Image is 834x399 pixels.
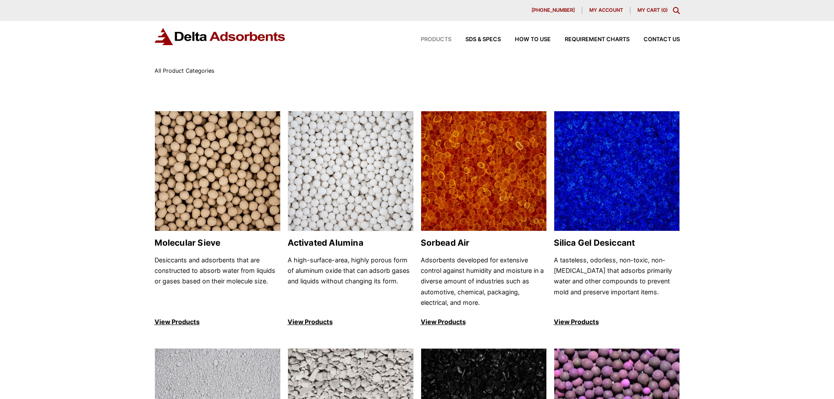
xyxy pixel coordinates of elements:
a: [PHONE_NUMBER] [524,7,582,14]
h2: Activated Alumina [288,238,414,248]
a: My Cart (0) [637,7,668,13]
h2: Silica Gel Desiccant [554,238,680,248]
span: Contact Us [644,37,680,42]
span: [PHONE_NUMBER] [531,8,575,13]
img: Sorbead Air [421,111,546,232]
h2: Molecular Sieve [155,238,281,248]
span: SDS & SPECS [465,37,501,42]
span: My account [589,8,623,13]
span: 0 [663,7,666,13]
span: Products [421,37,451,42]
h2: Sorbead Air [421,238,547,248]
img: Molecular Sieve [155,111,280,232]
a: Sorbead Air Sorbead Air Adsorbents developed for extensive control against humidity and moisture ... [421,111,547,328]
a: Activated Alumina Activated Alumina A high-surface-area, highly porous form of aluminum oxide tha... [288,111,414,328]
p: View Products [155,317,281,327]
a: Products [407,37,451,42]
img: Silica Gel Desiccant [554,111,679,232]
p: A tasteless, odorless, non-toxic, non-[MEDICAL_DATA] that adsorbs primarily water and other compo... [554,255,680,308]
img: Delta Adsorbents [155,28,286,45]
a: How to Use [501,37,551,42]
p: View Products [288,317,414,327]
p: A high-surface-area, highly porous form of aluminum oxide that can adsorb gases and liquids witho... [288,255,414,308]
a: Requirement Charts [551,37,630,42]
span: Requirement Charts [565,37,630,42]
span: How to Use [515,37,551,42]
a: SDS & SPECS [451,37,501,42]
a: Silica Gel Desiccant Silica Gel Desiccant A tasteless, odorless, non-toxic, non-[MEDICAL_DATA] th... [554,111,680,328]
p: View Products [554,317,680,327]
p: Desiccants and adsorbents that are constructed to absorb water from liquids or gases based on the... [155,255,281,308]
a: Contact Us [630,37,680,42]
a: My account [582,7,630,14]
p: View Products [421,317,547,327]
div: Toggle Modal Content [673,7,680,14]
a: Molecular Sieve Molecular Sieve Desiccants and adsorbents that are constructed to absorb water fr... [155,111,281,328]
p: Adsorbents developed for extensive control against humidity and moisture in a diverse amount of i... [421,255,547,308]
img: Activated Alumina [288,111,413,232]
span: All Product Categories [155,67,215,74]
